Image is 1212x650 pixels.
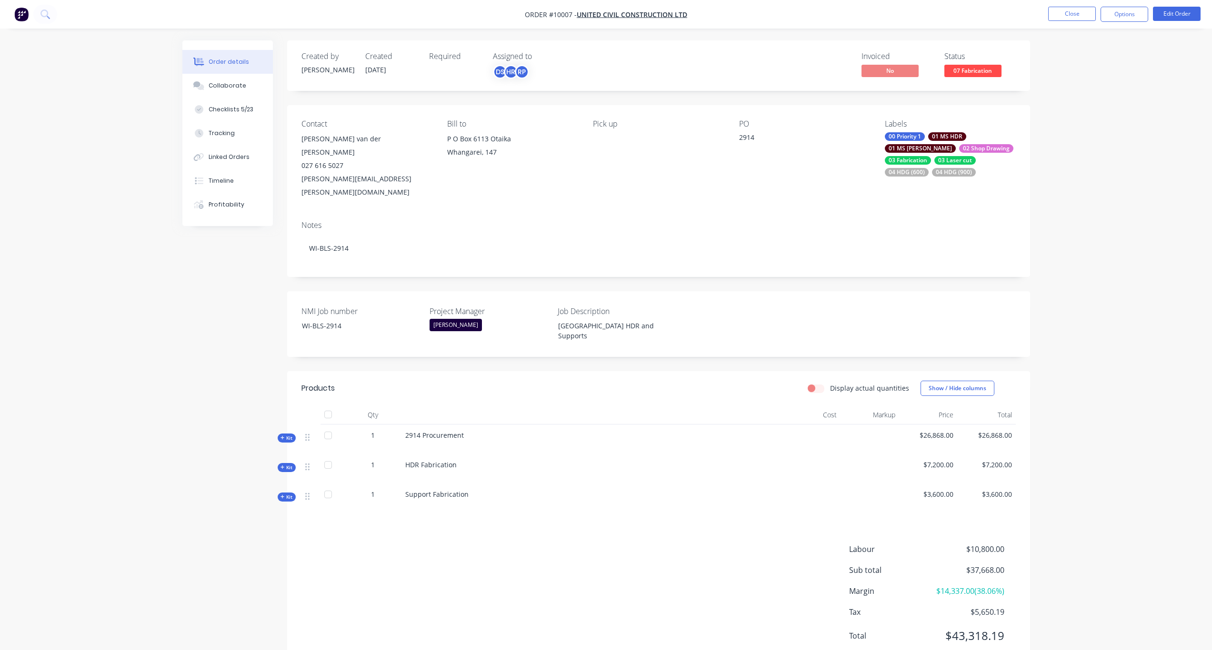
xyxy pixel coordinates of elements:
span: 1 [371,460,375,470]
span: $3,600.00 [903,489,954,499]
span: Tax [849,606,934,618]
div: Total [957,405,1016,424]
label: Display actual quantities [830,383,909,393]
span: Total [849,630,934,641]
div: Created by [301,52,354,61]
button: Options [1101,7,1148,22]
div: Invoiced [861,52,933,61]
button: Order details [182,50,273,74]
div: 00 Priority 1 [885,132,925,141]
div: Tracking [209,129,235,138]
div: Kit [278,463,296,472]
div: Products [301,383,335,394]
div: [PERSON_NAME] [430,319,482,331]
span: $7,200.00 [903,460,954,470]
span: $14,337.00 ( 38.06 %) [933,585,1004,597]
div: 027 616 5027 [301,159,432,172]
span: $7,200.00 [961,460,1012,470]
span: $43,318.19 [933,627,1004,644]
div: 2914 [739,132,858,146]
div: Timeline [209,177,234,185]
button: Profitability [182,193,273,217]
span: Sub total [849,564,934,576]
div: Qty [344,405,401,424]
div: Profitability [209,200,244,209]
div: Price [899,405,958,424]
div: Created [365,52,418,61]
label: Job Description [558,305,677,317]
span: Margin [849,585,934,597]
div: Kit [278,433,296,443]
div: 04 HDG (900) [932,168,976,177]
div: PO [739,119,870,128]
span: [DATE] [365,65,386,74]
span: $3,600.00 [961,489,1012,499]
button: Show / Hide columns [921,381,994,396]
div: Labels [885,119,1015,128]
div: Notes [301,221,1016,230]
label: Project Manager [430,305,549,317]
span: $26,868.00 [903,430,954,440]
div: 03 Fabrication [885,156,931,165]
div: [PERSON_NAME][EMAIL_ADDRESS][PERSON_NAME][DOMAIN_NAME] [301,172,432,199]
div: Order details [209,58,249,66]
span: $5,650.19 [933,606,1004,618]
span: $26,868.00 [961,430,1012,440]
span: 1 [371,489,375,499]
div: Collaborate [209,81,246,90]
button: Timeline [182,169,273,193]
span: 2914 Procurement [405,431,464,440]
div: 01 MS [PERSON_NAME] [885,144,956,153]
button: Edit Order [1153,7,1201,21]
span: HDR Fabrication [405,460,457,469]
span: Support Fabrication [405,490,469,499]
span: Kit [280,434,293,442]
div: Kit [278,492,296,502]
img: Factory [14,7,29,21]
div: Bill to [447,119,578,128]
div: Required [429,52,481,61]
div: [PERSON_NAME] [301,65,354,75]
div: 04 HDG (600) [885,168,929,177]
a: United Civil Construction Ltd [577,10,687,19]
div: Checklists 5/23 [209,105,253,114]
button: Tracking [182,121,273,145]
button: 07 Fabrication [944,65,1002,79]
div: Whangarei, 147 [447,146,578,159]
button: DSHRRP [493,65,529,79]
button: Close [1048,7,1096,21]
span: Order #10007 - [525,10,577,19]
span: $37,668.00 [933,564,1004,576]
div: 01 MS HDR [928,132,966,141]
span: 07 Fabrication [944,65,1002,77]
iframe: Intercom live chat [1180,618,1202,640]
button: Checklists 5/23 [182,98,273,121]
span: Kit [280,493,293,501]
div: RP [515,65,529,79]
span: No [861,65,919,77]
div: WI-BLS-2914 [294,319,413,333]
div: [PERSON_NAME] van der [PERSON_NAME] [301,132,432,159]
div: Status [944,52,1016,61]
div: WI-BLS-2914 [301,234,1016,263]
label: NMI Job number [301,305,421,317]
span: $10,800.00 [933,543,1004,555]
div: DS [493,65,507,79]
button: Linked Orders [182,145,273,169]
div: Assigned to [493,52,588,61]
div: Cost [782,405,841,424]
div: HR [504,65,518,79]
span: Labour [849,543,934,555]
div: P O Box 6113 Otaika [447,132,578,146]
div: P O Box 6113 OtaikaWhangarei, 147 [447,132,578,163]
div: Contact [301,119,432,128]
div: 03 Laser cut [934,156,976,165]
div: [PERSON_NAME] van der [PERSON_NAME]027 616 5027[PERSON_NAME][EMAIL_ADDRESS][PERSON_NAME][DOMAIN_N... [301,132,432,199]
span: 1 [371,430,375,440]
div: Markup [841,405,899,424]
div: Pick up [593,119,723,128]
div: [GEOGRAPHIC_DATA] HDR and Supports [551,319,670,343]
div: Linked Orders [209,153,250,161]
div: 02 Shop Drawing [959,144,1013,153]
